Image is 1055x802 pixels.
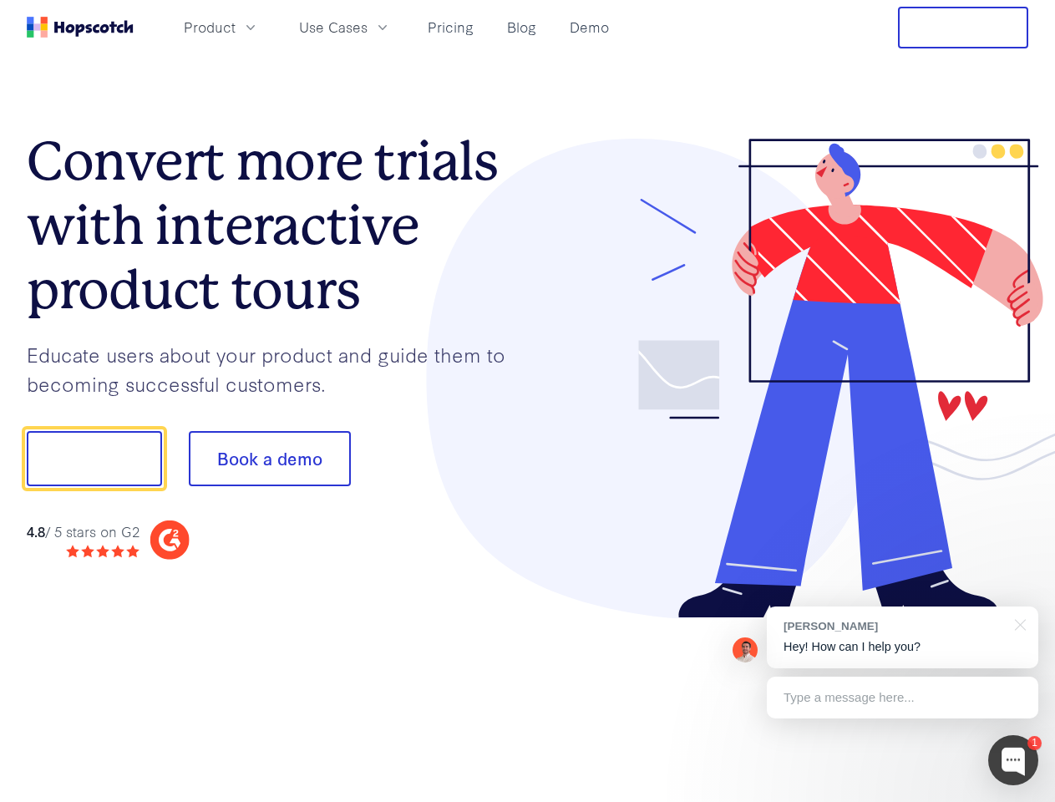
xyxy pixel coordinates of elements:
button: Free Trial [898,7,1028,48]
div: / 5 stars on G2 [27,521,139,542]
a: Home [27,17,134,38]
p: Educate users about your product and guide them to becoming successful customers. [27,340,528,398]
button: Book a demo [189,431,351,486]
div: [PERSON_NAME] [784,618,1005,634]
button: Show me! [27,431,162,486]
div: Type a message here... [767,677,1038,718]
button: Product [174,13,269,41]
img: Mark Spera [733,637,758,662]
a: Blog [500,13,543,41]
span: Product [184,17,236,38]
a: Pricing [421,13,480,41]
button: Use Cases [289,13,401,41]
strong: 4.8 [27,521,45,541]
h1: Convert more trials with interactive product tours [27,129,528,322]
div: 1 [1027,736,1042,750]
p: Hey! How can I help you? [784,638,1022,656]
span: Use Cases [299,17,368,38]
a: Demo [563,13,616,41]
